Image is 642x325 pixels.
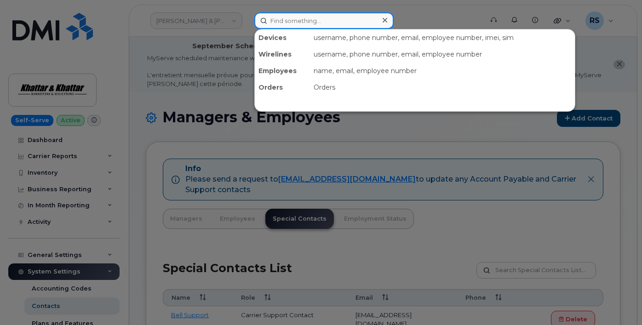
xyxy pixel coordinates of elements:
div: Employees [255,63,310,79]
div: name, email, employee number [310,63,575,79]
div: Devices [255,29,310,46]
div: Orders [310,79,575,96]
div: Orders [255,79,310,96]
div: Wirelines [255,46,310,63]
div: username, phone number, email, employee number, imei, sim [310,29,575,46]
div: username, phone number, email, employee number [310,46,575,63]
